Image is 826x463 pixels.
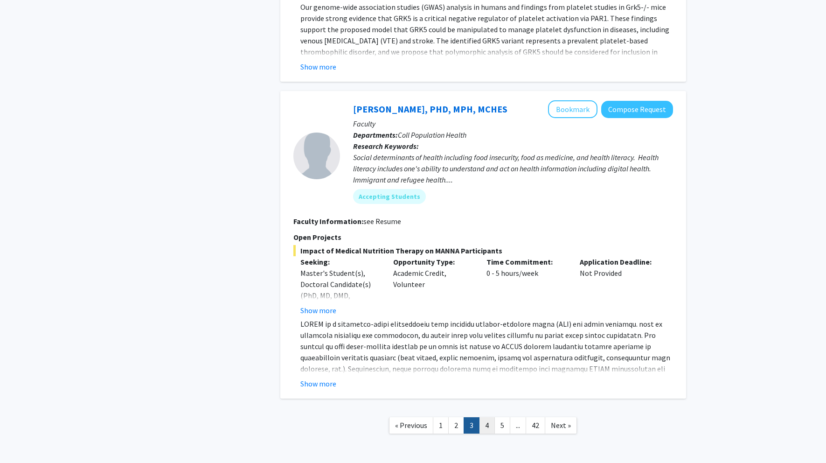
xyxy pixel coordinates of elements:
a: 42 [526,417,545,434]
mat-chip: Accepting Students [353,189,426,204]
span: Next » [551,421,571,430]
button: Compose Request to Rickie Brawer, PHD, MPH, MCHES [601,101,673,118]
p: Open Projects [293,231,673,243]
b: Faculty Information: [293,217,363,226]
div: Academic Credit, Volunteer [386,256,479,316]
p: LOREM ip d sitametco-adipi elitseddoeiu temp incididu utlabor-etdolore magna (ALI) eni admin veni... [300,318,673,442]
a: 3 [464,417,479,434]
a: [PERSON_NAME], PHD, MPH, MCHES [353,103,507,115]
a: Previous [389,417,433,434]
p: Application Deadline: [580,256,659,267]
button: Show more [300,378,336,389]
a: 4 [479,417,495,434]
div: 0 - 5 hours/week [479,256,573,316]
button: Add Rickie Brawer, PHD, MPH, MCHES to Bookmarks [548,100,597,118]
span: « Previous [395,421,427,430]
b: Departments: [353,130,398,140]
p: Opportunity Type: [393,256,472,267]
a: 1 [433,417,449,434]
p: Seeking: [300,256,380,267]
b: Research Keywords: [353,141,419,151]
button: Show more [300,305,336,316]
iframe: Chat [7,421,40,456]
div: Not Provided [573,256,666,316]
span: Impact of Medical Nutrition Therapy on MANNA Participants [293,245,673,256]
span: Coll Population Health [398,130,466,140]
span: ... [516,421,520,430]
nav: Page navigation [280,408,686,446]
div: Master's Student(s), Doctoral Candidate(s) (PhD, MD, DMD, PharmD, etc.), Postdoctoral Researcher(... [300,267,380,346]
div: Social determinants of health including food insecurity, food as medicine, and health literacy. H... [353,152,673,185]
p: Our genome-wide association studies (GWAS) analysis in humans and findings from platelet studies ... [300,1,673,69]
p: Time Commitment: [486,256,566,267]
a: 2 [448,417,464,434]
button: Show more [300,61,336,72]
p: Faculty [353,118,673,129]
a: 5 [494,417,510,434]
a: Next [545,417,577,434]
fg-read-more: see Resume [363,217,401,226]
